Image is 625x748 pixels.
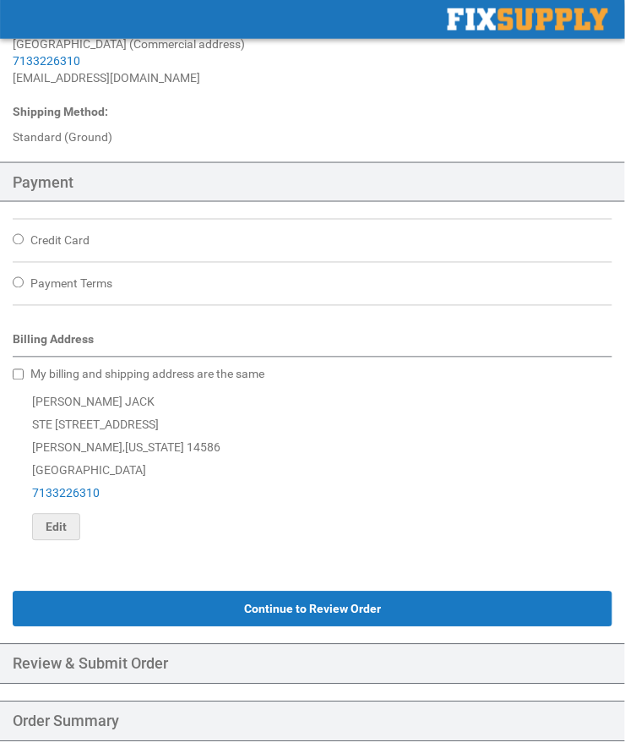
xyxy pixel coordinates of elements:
[13,54,80,68] a: 7133226310
[13,331,612,358] div: Billing Address
[46,521,67,534] span: Edit
[13,128,612,145] div: Standard (Ground)
[13,592,612,627] button: Continue to Review Order
[125,441,184,455] span: [US_STATE]
[13,71,200,85] span: [EMAIL_ADDRESS][DOMAIN_NAME]
[448,8,608,30] img: Fix Industrial Supply
[13,105,105,118] span: Shipping Method
[30,234,90,248] span: Credit Card
[244,603,381,616] span: Continue to Review Order
[30,368,264,381] span: My billing and shipping address are the same
[30,277,112,291] span: Payment Terms
[13,105,108,118] strong: :
[32,487,100,500] a: 7133226310
[13,391,612,541] div: [PERSON_NAME] JACK STE [STREET_ADDRESS] [PERSON_NAME] , 14586 [GEOGRAPHIC_DATA]
[448,8,608,30] a: store logo
[32,514,80,541] button: Edit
